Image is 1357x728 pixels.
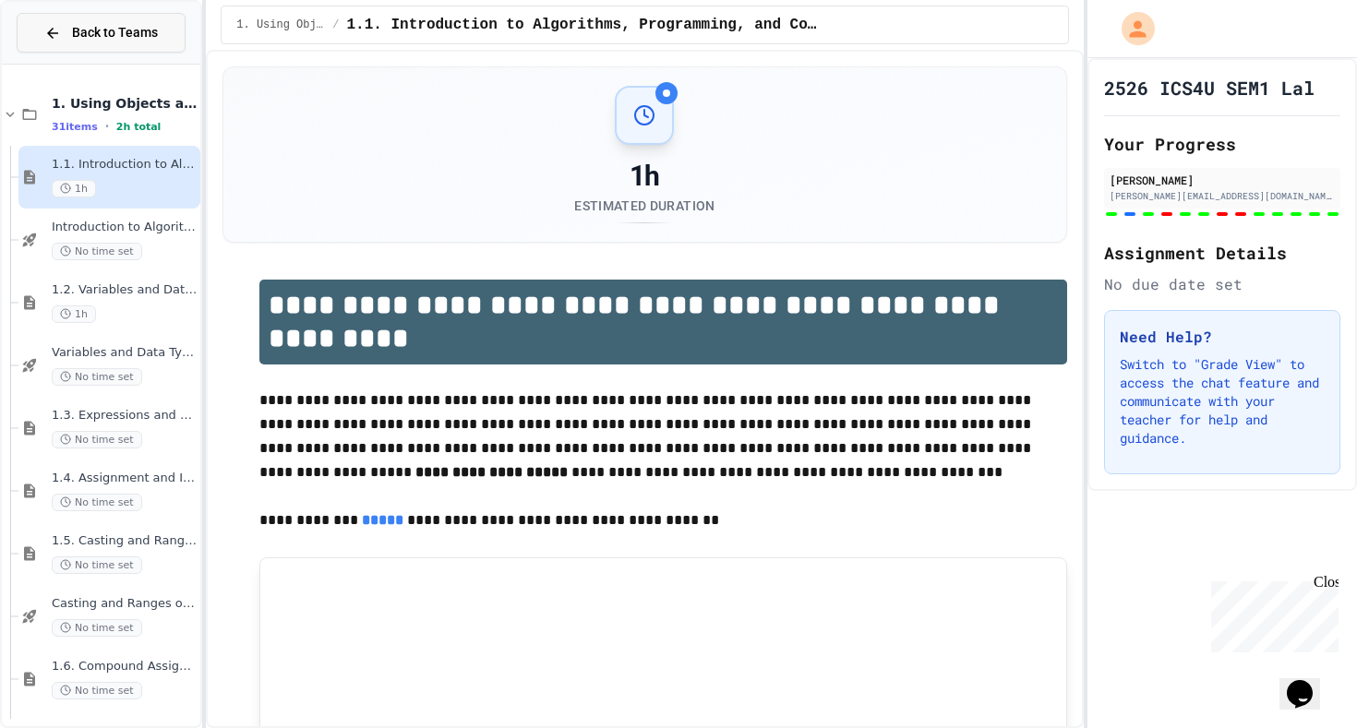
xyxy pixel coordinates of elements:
span: Back to Teams [72,23,158,42]
span: 1.4. Assignment and Input [52,471,197,486]
div: No due date set [1104,273,1340,295]
span: No time set [52,494,142,511]
span: 1. Using Objects and Methods [52,95,197,112]
span: 1.3. Expressions and Output [New] [52,408,197,424]
span: • [105,119,109,134]
h1: 2526 ICS4U SEM1 Lal [1104,75,1315,101]
p: Switch to "Grade View" to access the chat feature and communicate with your teacher for help and ... [1120,355,1325,448]
iframe: chat widget [1279,654,1339,710]
span: Casting and Ranges of variables - Quiz [52,596,197,612]
span: No time set [52,368,142,386]
span: 1.2. Variables and Data Types [52,282,197,298]
span: / [332,18,339,32]
span: No time set [52,619,142,637]
span: 1.6. Compound Assignment Operators [52,659,197,674]
span: 1. Using Objects and Methods [236,18,325,32]
span: Variables and Data Types - Quiz [52,345,197,361]
h3: Need Help? [1120,326,1325,348]
span: Introduction to Algorithms, Programming, and Compilers [52,220,197,235]
span: 1h [52,180,96,197]
span: 1.5. Casting and Ranges of Values [52,533,197,549]
div: [PERSON_NAME][EMAIL_ADDRESS][DOMAIN_NAME] [1110,189,1335,203]
h2: Assignment Details [1104,240,1340,266]
span: 1h [52,305,96,323]
span: 1.1. Introduction to Algorithms, Programming, and Compilers [347,14,820,36]
span: No time set [52,243,142,260]
iframe: chat widget [1204,574,1339,652]
div: Estimated Duration [574,197,715,215]
span: 31 items [52,121,98,133]
span: 1.1. Introduction to Algorithms, Programming, and Compilers [52,157,197,173]
span: No time set [52,682,142,699]
button: Back to Teams [17,13,186,53]
h2: Your Progress [1104,131,1340,157]
div: My Account [1102,7,1159,50]
div: Chat with us now!Close [7,7,127,117]
div: 1h [574,160,715,193]
span: No time set [52,431,142,448]
div: [PERSON_NAME] [1110,172,1335,188]
span: No time set [52,556,142,574]
span: 2h total [116,121,162,133]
